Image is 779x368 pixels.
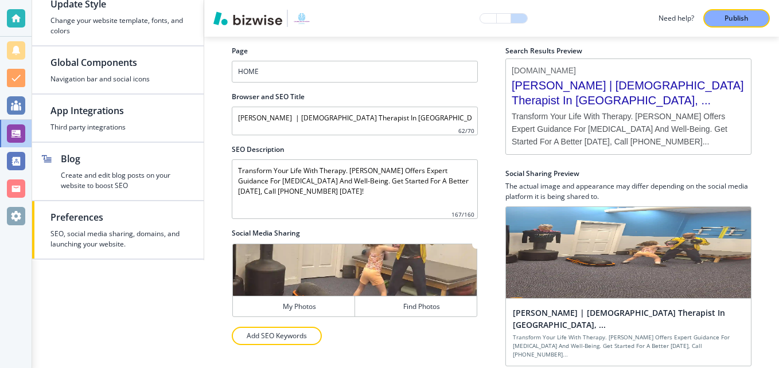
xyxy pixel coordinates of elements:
h2: App Integrations [50,104,185,118]
span: [PERSON_NAME] | [DEMOGRAPHIC_DATA] Therapist In [GEOGRAPHIC_DATA], ... [512,78,745,108]
h4: Create and edit blog posts on your website to boost SEO [61,170,185,191]
h2: Browser and SEO Title [232,92,305,102]
span: Transform Your Life With Therapy. [PERSON_NAME] Offers Expert Guidance For [MEDICAL_DATA] And Wel... [512,110,745,148]
h2: Social Sharing Preview [505,169,751,179]
h4: Change your website template, fonts, and colors [50,15,185,36]
button: My Photos [233,296,355,316]
h2: [PERSON_NAME] | [DEMOGRAPHIC_DATA] Therapist In [GEOGRAPHIC_DATA], ... [513,307,744,331]
h4: My Photos [283,302,316,312]
h4: 167 / 160 [451,210,474,219]
h2: SEO Description [232,144,285,155]
button: Global ComponentsNavigation bar and social icons [32,46,204,93]
h3: Need help? [659,13,694,24]
h2: Page [232,46,248,56]
img: Your Logo [293,9,311,28]
h2: Blog [61,152,185,166]
p: Publish [725,13,749,24]
img: social sharing preview [506,207,751,299]
h4: SEO, social media sharing, domains, and launching your website. [50,229,185,249]
h4: Find Photos [403,302,440,312]
h2: Search Results Preview [505,46,751,56]
h4: 62 / 70 [458,127,474,135]
input: The title that will appear in search results [232,107,478,135]
h2: Global Components [50,56,185,69]
h4: The actual image and appearance may differ depending on the social media platform it is being sha... [505,181,751,202]
button: Publish [703,9,770,28]
p: Add SEO Keywords [247,331,307,341]
button: PreferencesSEO, social media sharing, domains, and launching your website. [32,201,204,259]
button: Find Photos [355,296,477,316]
h4: HOME [238,66,259,77]
h4: Navigation bar and social icons [50,74,185,84]
h2: Social Media Sharing [232,228,478,238]
h2: Preferences [50,210,185,224]
button: BlogCreate and edit blog posts on your website to boost SEO [32,143,204,200]
span: [DOMAIN_NAME] [512,65,576,76]
button: App IntegrationsThird party integrations [32,95,204,142]
h4: Transform Your Life With Therapy. [PERSON_NAME] Offers Expert Guidance For [MEDICAL_DATA] And Wel... [513,333,744,359]
div: My PhotosFind Photos [232,243,478,318]
button: Add SEO Keywords [232,327,322,345]
h4: Third party integrations [50,122,185,132]
textarea: Transform Your Life With Therapy. [PERSON_NAME] Offers Expert Guidance For [MEDICAL_DATA] And Wel... [232,159,478,219]
img: Bizwise Logo [213,11,282,25]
